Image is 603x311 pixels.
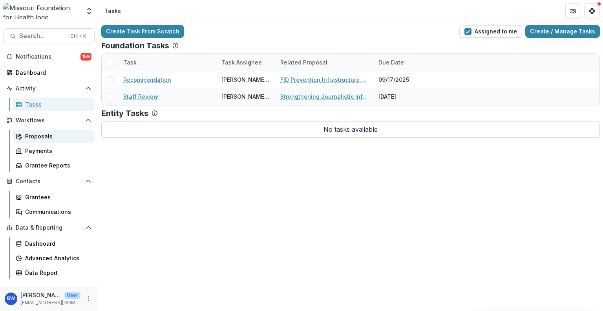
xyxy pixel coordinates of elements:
[3,221,95,234] button: Open Data & Reporting
[3,3,80,19] img: Missouri Foundation for Health logo
[25,239,88,248] div: Dashboard
[374,54,433,71] div: Due Date
[119,54,217,71] div: Task
[25,193,88,201] div: Grantees
[217,58,267,66] div: Task Assignee
[3,114,95,127] button: Open Workflows
[525,25,600,38] a: Create / Manage Tasks
[13,205,95,218] a: Communications
[101,5,124,17] nav: breadcrumb
[25,100,88,109] div: Tasks
[3,82,95,95] button: Open Activity
[584,3,600,19] button: Get Help
[25,269,88,277] div: Data Report
[84,294,93,304] button: More
[101,121,600,138] p: No tasks available
[119,58,141,66] div: Task
[13,144,95,157] a: Payments
[217,54,276,71] div: Task Assignee
[13,266,95,279] a: Data Report
[13,159,95,172] a: Grantee Reports
[280,92,369,101] a: Strengthening Journalistic Infrastructure
[25,147,88,155] div: Payments
[13,237,95,250] a: Dashboard
[221,75,271,84] div: [PERSON_NAME][US_STATE]
[80,53,91,61] span: 159
[104,7,121,15] div: Tasks
[123,92,158,101] a: Staff Review
[3,175,95,188] button: Open Contacts
[374,71,433,88] div: 09/17/2025
[13,252,95,265] a: Advanced Analytics
[25,132,88,140] div: Proposals
[13,191,95,204] a: Grantees
[16,225,82,231] span: Data & Reporting
[16,53,80,60] span: Notifications
[374,58,409,66] div: Due Date
[20,299,80,306] p: [EMAIL_ADDRESS][DOMAIN_NAME]
[221,92,271,101] div: [PERSON_NAME][US_STATE]
[3,28,95,44] button: Search...
[101,41,169,50] p: Foundation Tasks
[101,25,184,38] a: Create Task From Scratch
[69,32,88,40] div: Ctrl + K
[3,50,95,63] button: Notifications159
[64,292,80,299] p: User
[101,109,148,118] p: Entity Tasks
[3,66,95,79] a: Dashboard
[16,68,88,77] div: Dashboard
[276,58,332,66] div: Related Proposal
[16,85,82,92] span: Activity
[25,161,88,169] div: Grantee Reports
[25,208,88,216] div: Communications
[13,130,95,143] a: Proposals
[25,254,88,262] div: Advanced Analytics
[20,291,61,299] p: [PERSON_NAME][US_STATE]
[84,3,95,19] button: Open entity switcher
[19,32,66,40] span: Search...
[276,54,374,71] div: Related Proposal
[16,178,82,185] span: Contacts
[280,75,369,84] a: FID Prevention Infrastructure and Support Grants
[123,75,171,84] a: Recommendation
[16,117,82,124] span: Workflows
[565,3,581,19] button: Partners
[13,98,95,111] a: Tasks
[7,296,15,301] div: Brian Washington
[459,25,522,38] button: Assigned to me
[374,88,433,105] div: [DATE]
